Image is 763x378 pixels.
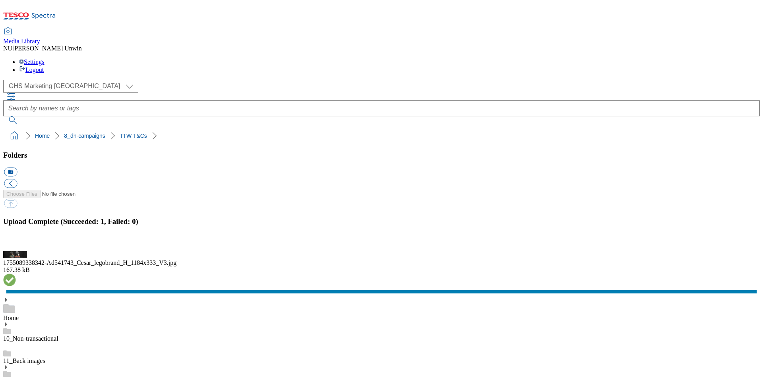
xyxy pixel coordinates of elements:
[3,217,760,226] h3: Upload Complete (Succeeded: 1, Failed: 0)
[3,266,760,274] div: 167.38 kB
[35,133,50,139] a: Home
[3,259,760,266] div: 1755089338342-Ad541743_Cesar_legobrand_H_1184x333_V3.jpg
[19,66,44,73] a: Logout
[3,151,760,160] h3: Folders
[3,251,27,258] img: preview
[3,45,12,52] span: NU
[19,58,45,65] a: Settings
[3,128,760,143] nav: breadcrumb
[3,38,40,44] span: Media Library
[3,335,58,342] a: 10_Non-transactional
[3,100,760,116] input: Search by names or tags
[3,314,19,321] a: Home
[3,357,45,364] a: 11_Back images
[8,129,21,142] a: home
[3,28,40,45] a: Media Library
[12,45,82,52] span: [PERSON_NAME] Unwin
[120,133,147,139] a: TTW T&Cs
[64,133,105,139] a: 8_dh-campaigns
